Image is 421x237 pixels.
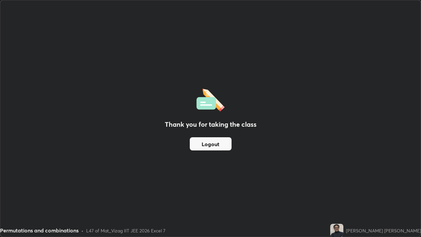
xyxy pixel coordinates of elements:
div: L47 of Mat_Vizag IIT JEE 2026 Excel 7 [86,227,165,234]
div: • [81,227,84,234]
h2: Thank you for taking the class [165,119,257,129]
img: offlineFeedback.1438e8b3.svg [196,87,225,112]
img: cc4f2f66695a4fef97feaee5d3d37d29.jpg [330,224,343,237]
div: [PERSON_NAME] [PERSON_NAME] [346,227,421,234]
button: Logout [190,137,232,150]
